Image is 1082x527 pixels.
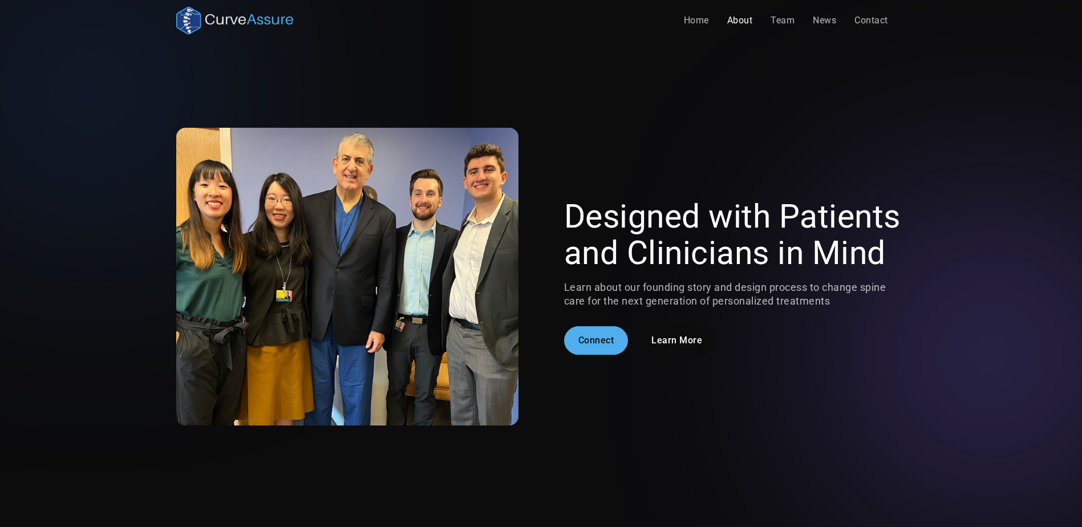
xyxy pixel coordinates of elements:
[761,9,804,32] a: Team
[675,9,718,32] a: Home
[564,326,629,355] a: Connect
[845,9,897,32] a: Contact
[176,7,294,34] a: home
[718,9,762,32] a: About
[564,198,906,271] h1: Designed with Patients and Clinicians in Mind
[804,9,845,32] a: News
[637,326,716,355] a: Learn More
[564,281,906,308] p: Learn about our founding story and design process to change spine care for the next generation of...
